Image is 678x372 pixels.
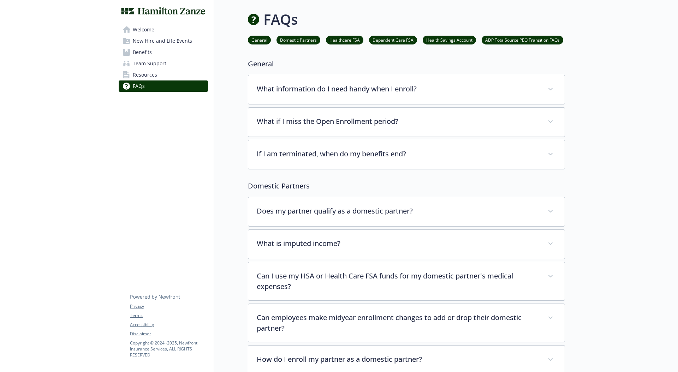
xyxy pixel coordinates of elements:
[119,24,208,35] a: Welcome
[248,108,565,137] div: What if I miss the Open Enrollment period?
[133,47,152,58] span: Benefits
[423,36,476,43] a: Health Savings Account
[257,206,539,216] p: Does my partner qualify as a domestic partner?
[248,36,271,43] a: General
[257,354,539,365] p: How do I enroll my partner as a domestic partner?
[326,36,363,43] a: Healthcare FSA
[133,80,145,92] span: FAQs
[119,80,208,92] a: FAQs
[257,84,539,94] p: What information do I need handy when I enroll?
[248,230,565,259] div: What is imputed income?
[119,47,208,58] a: Benefits
[257,149,539,159] p: If I am terminated, when do my benefits end?
[248,262,565,300] div: Can I use my HSA or Health Care FSA funds for my domestic partner's medical expenses?
[257,271,539,292] p: Can I use my HSA or Health Care FSA funds for my domestic partner's medical expenses?
[133,69,157,80] span: Resources
[248,197,565,226] div: Does my partner qualify as a domestic partner?
[119,69,208,80] a: Resources
[119,35,208,47] a: New Hire and Life Events
[482,36,563,43] a: ADP TotalSource PEO Transition FAQs
[130,303,208,310] a: Privacy
[133,35,192,47] span: New Hire and Life Events
[130,340,208,358] p: Copyright © 2024 - 2025 , Newfront Insurance Services, ALL RIGHTS RESERVED
[133,24,154,35] span: Welcome
[257,238,539,249] p: What is imputed income?
[130,331,208,337] a: Disclaimer
[119,58,208,69] a: Team Support
[248,304,565,342] div: Can employees make midyear enrollment changes to add or drop their domestic partner?
[248,181,565,191] p: Domestic Partners
[257,116,539,127] p: What if I miss the Open Enrollment period?
[263,9,298,30] h1: FAQs
[257,312,539,334] p: Can employees make midyear enrollment changes to add or drop their domestic partner?
[248,140,565,169] div: If I am terminated, when do my benefits end?
[130,312,208,319] a: Terms
[276,36,320,43] a: Domestic Partners
[133,58,166,69] span: Team Support
[248,75,565,104] div: What information do I need handy when I enroll?
[369,36,417,43] a: Dependent Care FSA
[130,322,208,328] a: Accessibility
[248,59,565,69] p: General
